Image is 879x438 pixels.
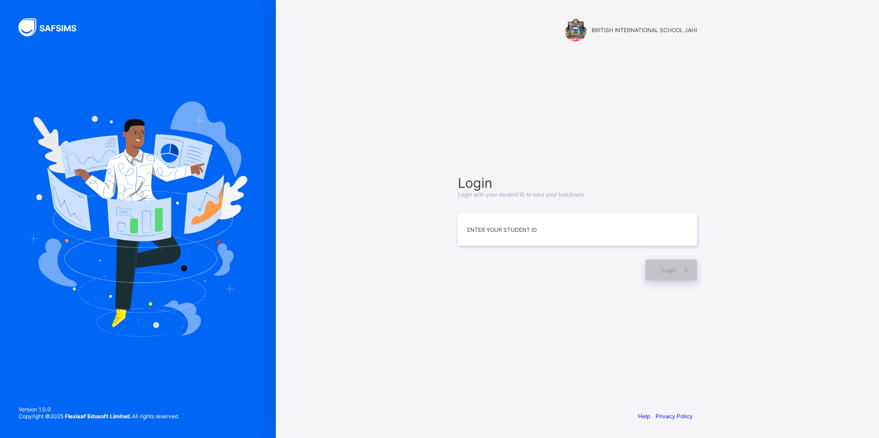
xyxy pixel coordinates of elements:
strong: Flexisaf Edusoft Limited. [65,413,132,420]
span: Version 1.0.0 [18,406,179,413]
a: Privacy Policy [656,413,693,420]
span: Login with your student ID to take your test/exam [458,191,584,198]
a: Help [638,413,650,420]
span: BRITISH INTERNATIONAL SCHOOL JAHI [592,27,697,34]
span: Login [458,175,697,191]
img: SAFSIMS Logo [18,18,87,36]
span: Login [662,267,676,274]
span: Copyright © 2025 All rights reserved. [18,413,179,420]
img: Hero Image [29,101,247,337]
